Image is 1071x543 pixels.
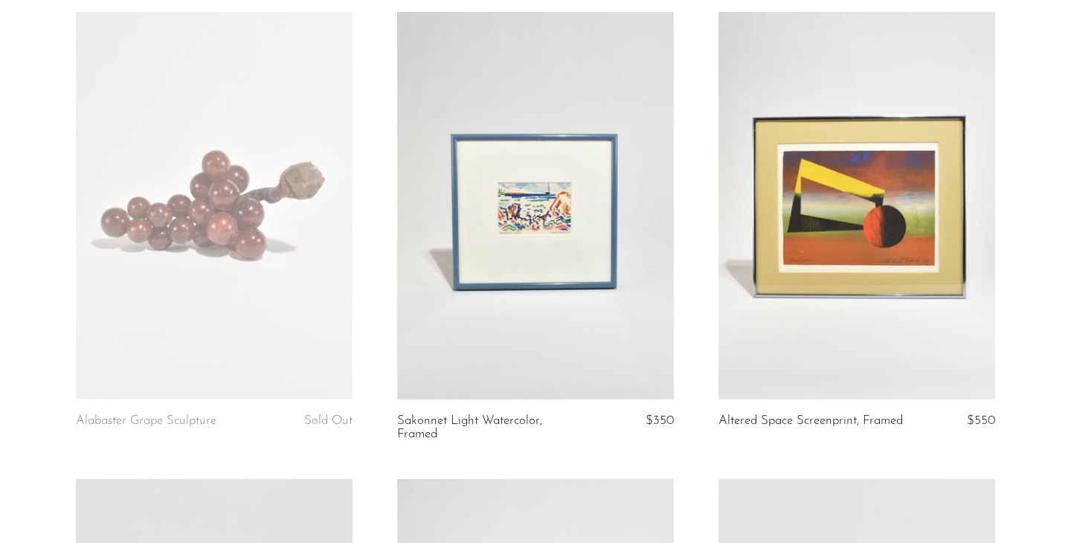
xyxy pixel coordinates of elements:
span: $550 [967,414,995,427]
a: Sakonnet Light Watercolor, Framed [397,414,582,442]
span: $350 [646,414,674,427]
span: Sold Out [304,414,353,427]
a: Alabaster Grape Sculpture [76,414,216,428]
a: Altered Space Screenprint, Framed [718,414,903,428]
